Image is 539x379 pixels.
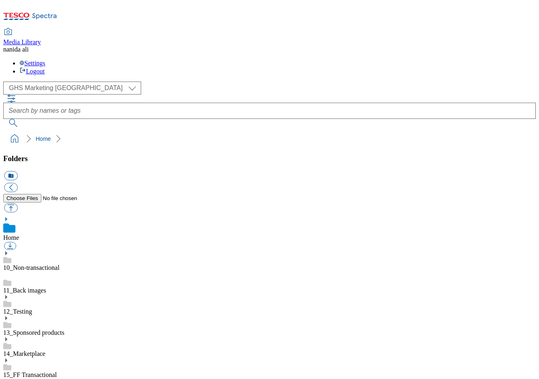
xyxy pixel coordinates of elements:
[3,46,9,53] span: na
[19,68,45,75] a: Logout
[3,154,536,163] h3: Folders
[3,131,536,146] nav: breadcrumb
[36,136,51,142] a: Home
[3,103,536,119] input: Search by names or tags
[9,46,29,53] span: nida ali
[3,329,64,336] a: 13_Sponsored products
[3,264,60,271] a: 10_Non-transactional
[3,308,32,315] a: 12_Testing
[8,132,21,145] a: home
[3,234,19,241] a: Home
[19,60,45,67] a: Settings
[3,350,45,357] a: 14_Marketplace
[3,39,41,45] span: Media Library
[3,371,57,378] a: 15_FF Transactional
[3,29,41,46] a: Media Library
[3,287,46,294] a: 11_Back images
